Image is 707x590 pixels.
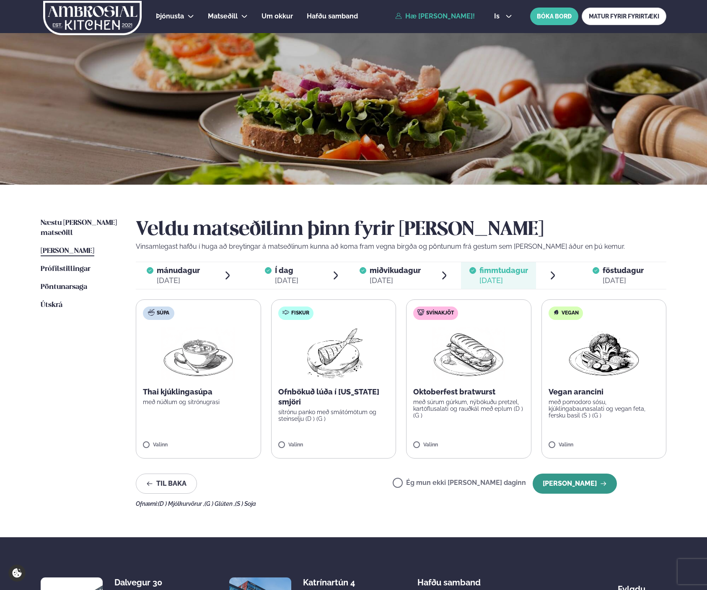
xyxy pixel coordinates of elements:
[8,564,26,582] a: Cookie settings
[41,300,62,310] a: Útskrá
[41,282,87,292] a: Pöntunarsaga
[413,399,524,419] p: með súrum gúrkum, nýbökuðu pretzel, kartöflusalati og rauðkál með eplum (D ) (G )
[41,219,117,237] span: Næstu [PERSON_NAME] matseðill
[143,387,254,397] p: Thai kjúklingasúpa
[136,218,666,242] h2: Veldu matseðilinn þinn fyrir [PERSON_NAME]
[549,399,660,419] p: með pomodoro sósu, kjúklingabaunasalati og vegan feta, fersku basil (S ) (G )
[494,13,502,20] span: is
[41,246,94,256] a: [PERSON_NAME]
[417,309,424,316] img: pork.svg
[275,276,298,286] div: [DATE]
[278,387,389,407] p: Ofnbökuð lúða í [US_STATE] smjöri
[158,500,205,507] span: (D ) Mjólkurvörur ,
[41,265,91,273] span: Prófílstillingar
[395,13,475,20] a: Hæ [PERSON_NAME]!
[143,399,254,405] p: með núðlum og sítrónugrasi
[549,387,660,397] p: Vegan arancini
[157,310,169,317] span: Súpa
[487,13,519,20] button: is
[262,12,293,20] span: Um okkur
[41,301,62,309] span: Útskrá
[432,327,505,380] img: Panini.png
[157,266,200,275] span: mánudagur
[562,310,579,317] span: Vegan
[278,409,389,422] p: sítrónu panko með smátómötum og steinselju (D ) (G )
[208,11,238,21] a: Matseðill
[426,310,454,317] span: Svínakjöt
[553,309,559,316] img: Vegan.svg
[582,8,666,25] a: MATUR FYRIR FYRIRTÆKI
[161,327,235,380] img: Soup.png
[136,500,666,507] div: Ofnæmi:
[41,218,119,238] a: Næstu [PERSON_NAME] matseðill
[41,264,91,274] a: Prófílstillingar
[156,11,184,21] a: Þjónusta
[530,8,578,25] button: BÓKA BORÐ
[370,276,421,286] div: [DATE]
[42,1,142,35] img: logo
[413,387,524,397] p: Oktoberfest bratwurst
[533,474,617,494] button: [PERSON_NAME]
[291,310,309,317] span: Fiskur
[136,242,666,252] p: Vinsamlegast hafðu í huga að breytingar á matseðlinum kunna að koma fram vegna birgða og pöntunum...
[296,327,370,380] img: Fish.png
[479,276,528,286] div: [DATE]
[136,474,197,494] button: Til baka
[307,12,358,20] span: Hafðu samband
[114,577,181,587] div: Dalvegur 30
[603,266,644,275] span: föstudagur
[275,265,298,276] span: Í dag
[41,247,94,255] span: [PERSON_NAME]
[41,283,87,291] span: Pöntunarsaga
[282,309,289,316] img: fish.svg
[370,266,421,275] span: miðvikudagur
[603,276,644,286] div: [DATE]
[479,266,528,275] span: fimmtudagur
[567,327,641,380] img: Vegan.png
[148,309,155,316] img: soup.svg
[205,500,235,507] span: (G ) Glúten ,
[156,12,184,20] span: Þjónusta
[208,12,238,20] span: Matseðill
[235,500,256,507] span: (S ) Soja
[417,571,481,587] span: Hafðu samband
[303,577,370,587] div: Katrínartún 4
[307,11,358,21] a: Hafðu samband
[262,11,293,21] a: Um okkur
[157,276,200,286] div: [DATE]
